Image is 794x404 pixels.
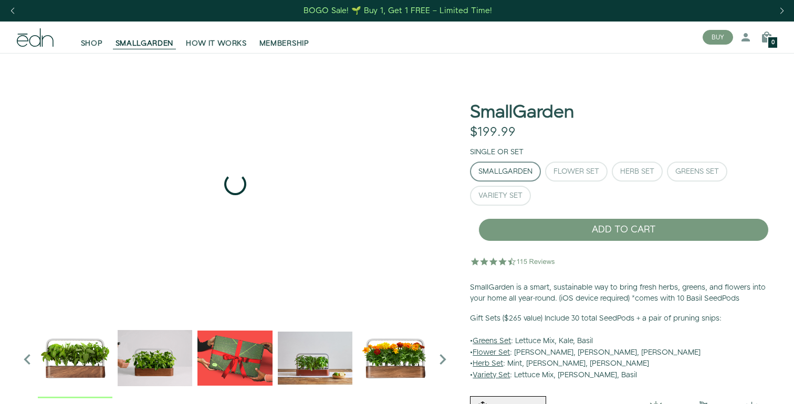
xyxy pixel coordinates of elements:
[470,125,516,140] div: $199.99
[118,321,192,398] div: 2 / 6
[473,336,511,346] u: Greens Set
[553,168,599,175] div: Flower Set
[470,186,531,206] button: Variety Set
[712,373,783,399] iframe: Opens a widget where you can find more information
[470,313,722,324] b: Gift Sets ($265 value) Include 30 total SeedPods + a pair of pruning snips:
[473,347,510,358] u: Flower Set
[118,321,192,395] img: edn-trim-basil.2021-09-07_14_55_24_1024x.gif
[612,162,663,182] button: Herb Set
[478,218,769,241] button: ADD TO CART
[545,162,608,182] button: Flower Set
[253,26,316,49] a: MEMBERSHIP
[470,103,574,122] h1: SmallGarden
[38,321,112,398] div: 1 / 6
[259,38,309,49] span: MEMBERSHIP
[470,282,777,305] p: SmallGarden is a smart, sustainable way to bring fresh herbs, greens, and flowers into your home ...
[303,3,494,19] a: BOGO Sale! 🌱 Buy 1, Get 1 FREE – Limited Time!
[771,40,775,46] span: 0
[180,26,253,49] a: HOW IT WORKS
[186,38,246,49] span: HOW IT WORKS
[109,26,180,49] a: SMALLGARDEN
[470,313,777,381] p: • : Lettuce Mix, Kale, Basil • : [PERSON_NAME], [PERSON_NAME], [PERSON_NAME] • : Mint, [PERSON_NA...
[470,251,557,272] img: 4.5 star rating
[473,358,503,369] u: Herb Set
[278,321,352,395] img: edn-smallgarden-mixed-herbs-table-product-2000px_1024x.jpg
[75,26,109,49] a: SHOP
[17,53,453,315] div: 1 / 6
[304,5,492,16] div: BOGO Sale! 🌱 Buy 1, Get 1 FREE – Limited Time!
[81,38,103,49] span: SHOP
[470,162,541,182] button: SmallGarden
[470,147,524,157] label: Single or Set
[667,162,727,182] button: Greens Set
[38,321,112,395] img: Official-EDN-SMALLGARDEN-HERB-HERO-SLV-2000px_1024x.png
[116,38,174,49] span: SMALLGARDEN
[473,370,510,380] u: Variety Set
[478,168,532,175] div: SmallGarden
[432,349,453,370] i: Next slide
[358,321,432,398] div: 5 / 6
[278,321,352,398] div: 4 / 6
[17,349,38,370] i: Previous slide
[358,321,432,395] img: edn-smallgarden-marigold-hero-SLV-2000px_1024x.png
[703,30,733,45] button: BUY
[620,168,654,175] div: Herb Set
[675,168,719,175] div: Greens Set
[478,192,523,199] div: Variety Set
[197,321,272,395] img: EMAILS_-_Holiday_21_PT1_28_9986b34a-7908-4121-b1c1-9595d1e43abe_1024x.png
[197,321,272,398] div: 3 / 6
